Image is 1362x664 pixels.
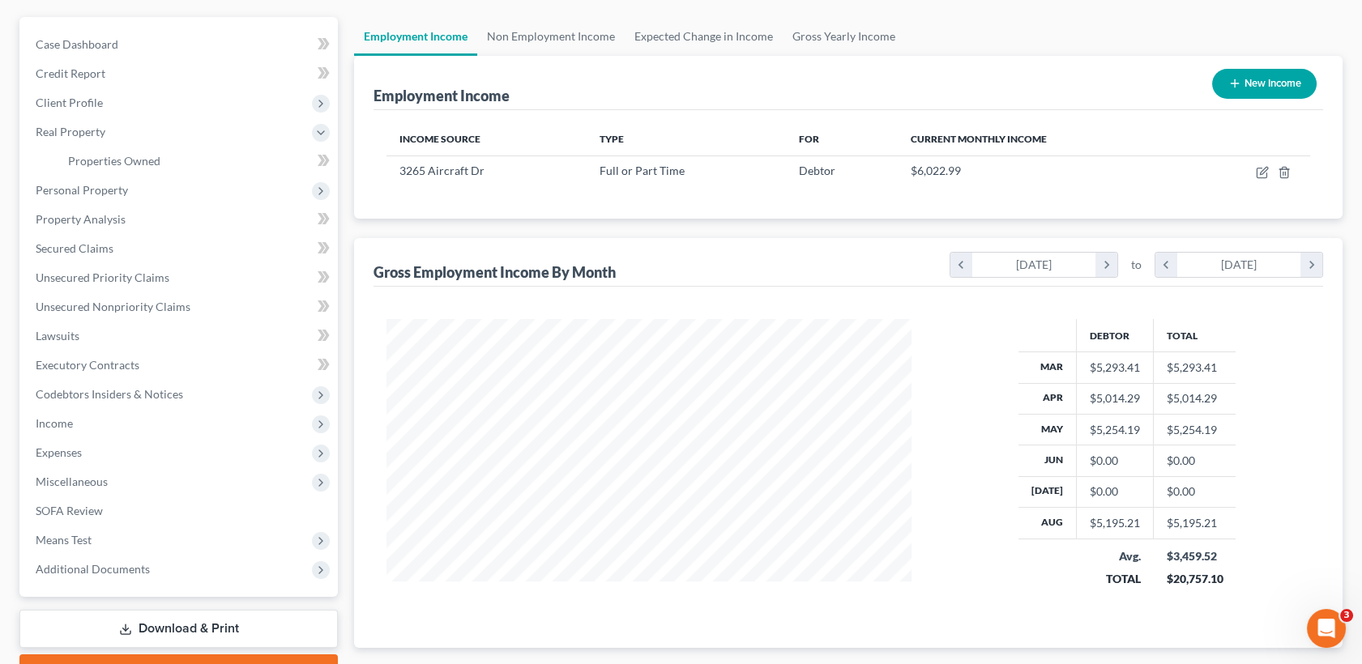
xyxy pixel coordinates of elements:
[399,164,485,177] span: 3265 Aircraft Dr
[1177,253,1301,277] div: [DATE]
[799,164,835,177] span: Debtor
[36,270,169,284] span: Unsecured Priority Claims
[36,504,103,517] span: SOFA Review
[36,358,139,372] span: Executory Contracts
[1089,548,1140,564] div: Avg.
[36,183,128,197] span: Personal Property
[23,292,338,321] a: Unsecured Nonpriority Claims
[1018,508,1077,538] th: Aug
[1090,483,1140,500] div: $0.00
[950,253,972,277] i: chevron_left
[600,164,685,177] span: Full or Part Time
[1090,422,1140,438] div: $5,254.19
[23,321,338,351] a: Lawsuits
[23,205,338,234] a: Property Analysis
[36,416,73,430] span: Income
[1090,390,1140,406] div: $5,014.29
[1153,319,1236,351] th: Total
[1090,453,1140,469] div: $0.00
[1076,319,1153,351] th: Debtor
[1153,352,1236,383] td: $5,293.41
[36,475,108,488] span: Miscellaneous
[799,133,819,145] span: For
[36,125,105,138] span: Real Property
[1307,609,1346,648] iframe: Intercom live chat
[23,496,338,526] a: SOFA Review
[1153,383,1236,414] td: $5,014.29
[354,17,477,56] a: Employment Income
[36,387,183,401] span: Codebtors Insiders & Notices
[1131,257,1142,273] span: to
[600,133,624,145] span: Type
[36,300,190,313] span: Unsecured Nonpriority Claims
[1212,69,1317,99] button: New Income
[23,30,338,59] a: Case Dashboard
[911,133,1047,145] span: Current Monthly Income
[1340,609,1353,622] span: 3
[36,241,113,255] span: Secured Claims
[23,59,338,88] a: Credit Report
[1166,571,1223,587] div: $20,757.10
[68,154,160,168] span: Properties Owned
[1153,414,1236,445] td: $5,254.19
[36,37,118,51] span: Case Dashboard
[1095,253,1117,277] i: chevron_right
[36,96,103,109] span: Client Profile
[1018,414,1077,445] th: May
[1300,253,1322,277] i: chevron_right
[1018,476,1077,507] th: [DATE]
[911,164,961,177] span: $6,022.99
[625,17,783,56] a: Expected Change in Income
[23,234,338,263] a: Secured Claims
[36,66,105,80] span: Credit Report
[1155,253,1177,277] i: chevron_left
[36,562,150,576] span: Additional Documents
[477,17,625,56] a: Non Employment Income
[783,17,905,56] a: Gross Yearly Income
[1090,515,1140,531] div: $5,195.21
[399,133,480,145] span: Income Source
[55,147,338,176] a: Properties Owned
[1153,445,1236,476] td: $0.00
[36,212,126,226] span: Property Analysis
[1166,548,1223,564] div: $3,459.52
[374,86,510,105] div: Employment Income
[36,533,92,547] span: Means Test
[19,610,338,648] a: Download & Print
[1018,445,1077,476] th: Jun
[23,263,338,292] a: Unsecured Priority Claims
[1090,360,1140,376] div: $5,293.41
[374,262,616,282] div: Gross Employment Income By Month
[1018,352,1077,383] th: Mar
[972,253,1096,277] div: [DATE]
[36,445,82,459] span: Expenses
[1089,571,1140,587] div: TOTAL
[23,351,338,380] a: Executory Contracts
[1153,508,1236,538] td: $5,195.21
[36,329,79,343] span: Lawsuits
[1018,383,1077,414] th: Apr
[1153,476,1236,507] td: $0.00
